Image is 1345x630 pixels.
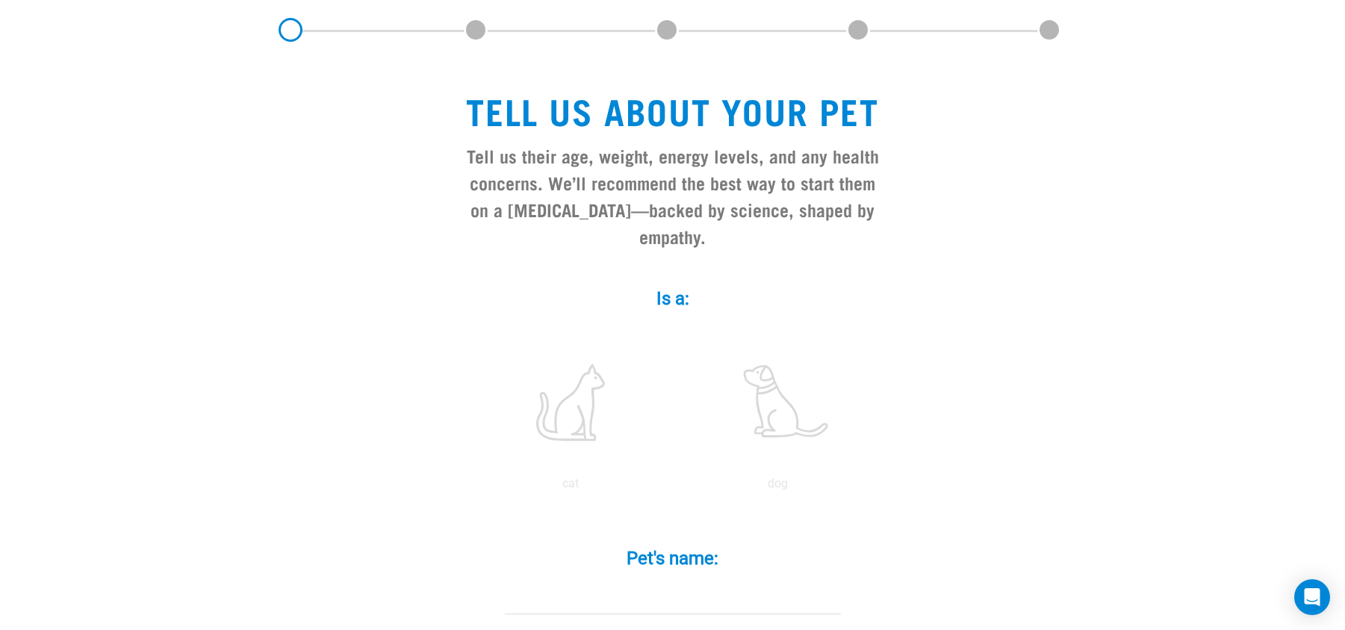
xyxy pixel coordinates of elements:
[449,285,897,312] label: Is a:
[461,90,885,130] h1: Tell us about your pet
[1294,579,1330,615] div: Open Intercom Messenger
[677,475,879,493] p: dog
[470,475,671,493] p: cat
[461,142,885,249] h3: Tell us their age, weight, energy levels, and any health concerns. We’ll recommend the best way t...
[449,545,897,572] label: Pet's name:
